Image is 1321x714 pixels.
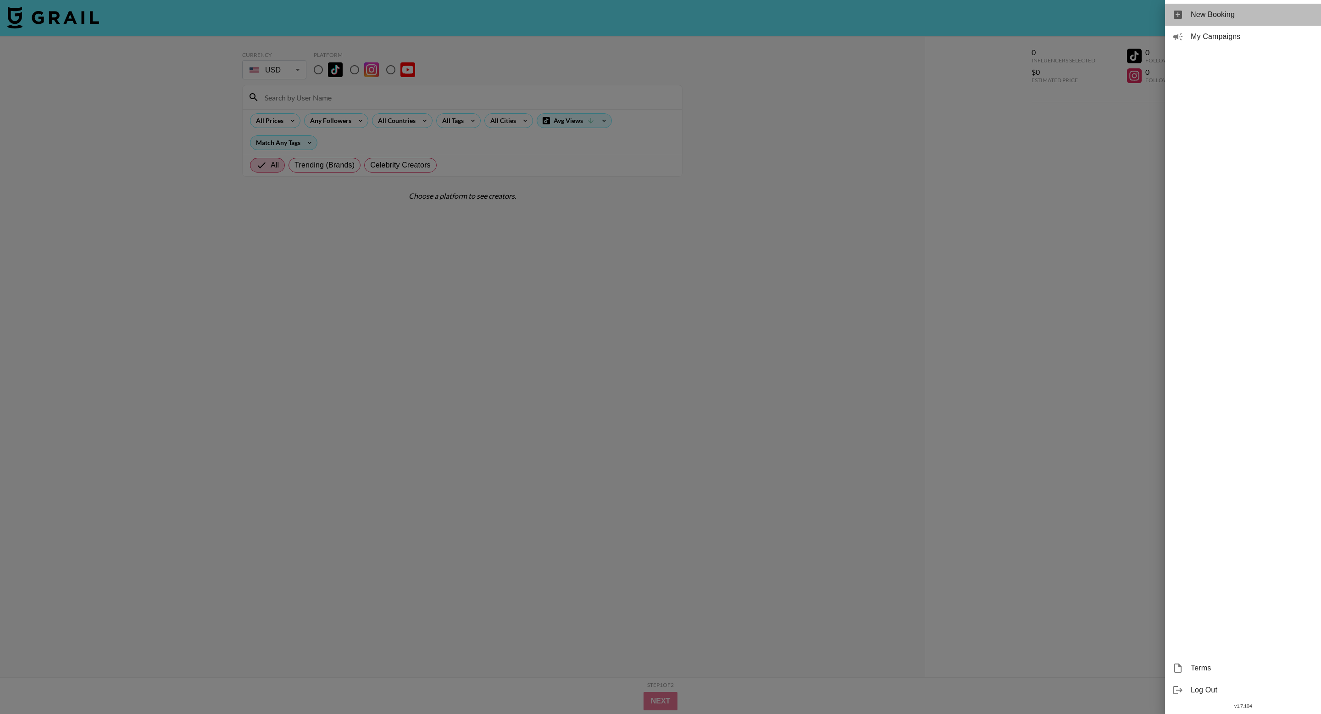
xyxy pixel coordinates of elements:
[1165,657,1321,679] div: Terms
[1165,679,1321,701] div: Log Out
[1275,668,1310,703] iframe: Drift Widget Chat Controller
[1165,701,1321,711] div: v 1.7.104
[1191,685,1314,696] span: Log Out
[1191,31,1314,42] span: My Campaigns
[1191,663,1314,674] span: Terms
[1191,9,1314,20] span: New Booking
[1165,26,1321,48] div: My Campaigns
[1165,4,1321,26] div: New Booking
